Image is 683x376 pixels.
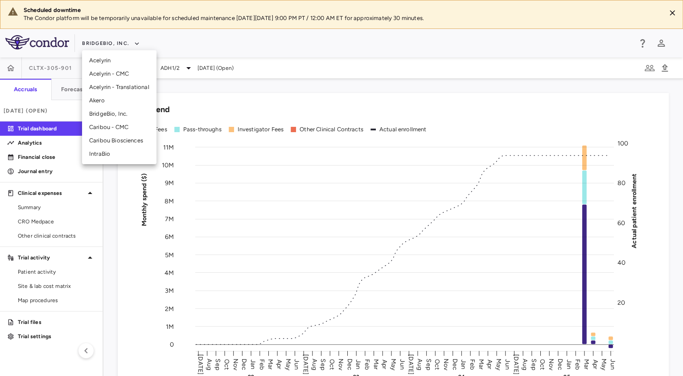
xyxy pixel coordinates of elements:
[82,67,156,81] li: Acelyrin - CMC
[82,94,156,107] li: Akero
[82,50,156,164] ul: Menu
[82,107,156,121] li: BridgeBio, Inc.
[82,54,156,67] li: Acelyrin
[82,81,156,94] li: Acelyrin - Translational
[82,121,156,134] li: Caribou - CMC
[82,134,156,147] li: Caribou Biosciences
[82,147,156,161] li: IntraBio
